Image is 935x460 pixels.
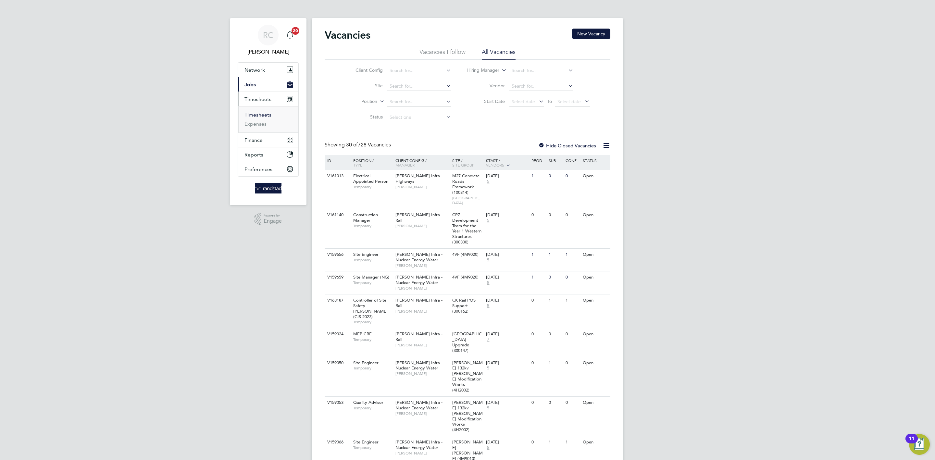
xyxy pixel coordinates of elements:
span: 5 [486,366,490,371]
div: Open [581,209,609,221]
span: Network [244,67,265,73]
div: 0 [564,170,581,182]
div: 0 [547,328,564,340]
div: 0 [530,209,547,221]
div: 0 [530,328,547,340]
span: [PERSON_NAME] Infra - Rail [395,331,443,342]
label: Site [345,83,383,89]
label: Hiring Manager [462,67,499,74]
input: Search for... [509,82,573,91]
div: Conf [564,155,581,166]
span: [PERSON_NAME] Infra - Rail [395,297,443,308]
span: Select date [512,99,535,105]
span: Construction Manager [353,212,378,223]
span: [PERSON_NAME] Infra - Nuclear Energy Water [395,274,443,285]
span: CP7 Development Team for the Year 1 Western Structures (300300) [452,212,481,245]
div: [DATE] [486,331,528,337]
div: V163187 [326,294,348,306]
span: Engage [264,218,282,224]
div: V159659 [326,271,348,283]
span: [PERSON_NAME] [395,411,449,416]
div: 0 [547,209,564,221]
div: 0 [547,170,564,182]
div: V159066 [326,436,348,448]
span: Type [353,162,362,168]
div: [DATE] [486,440,528,445]
div: 0 [530,294,547,306]
a: Go to home page [238,183,299,193]
div: V159050 [326,357,348,369]
div: [DATE] [486,400,528,405]
div: 0 [547,271,564,283]
span: Controller of Site Safety [PERSON_NAME] (CIS 2023) [353,297,388,319]
div: Open [581,271,609,283]
span: [PERSON_NAME] [395,309,449,314]
span: Electrical Appointed Person [353,173,388,184]
div: Open [581,328,609,340]
input: Search for... [387,82,451,91]
span: 5 [486,280,490,286]
div: V159053 [326,397,348,409]
label: Position [340,98,377,105]
div: 1 [530,271,547,283]
span: Manager [395,162,415,168]
div: Sub [547,155,564,166]
div: [DATE] [486,298,528,303]
span: [PERSON_NAME] Infra - Highways [395,173,443,184]
button: Preferences [238,162,298,176]
span: Site Engineer [353,439,379,445]
span: [PERSON_NAME] [395,263,449,268]
label: Start Date [467,98,505,104]
div: Open [581,294,609,306]
span: 5 [486,257,490,263]
div: V159024 [326,328,348,340]
button: Jobs [238,77,298,92]
input: Search for... [387,97,451,106]
div: Open [581,249,609,261]
div: 1 [547,249,564,261]
div: 0 [530,397,547,409]
div: 0 [564,357,581,369]
span: Temporary [353,257,392,263]
span: [PERSON_NAME] [395,451,449,456]
span: Temporary [353,319,392,325]
span: [PERSON_NAME] Infra - Nuclear Energy Water [395,439,443,450]
span: Jobs [244,81,256,88]
span: 30 of [346,142,358,148]
span: Finance [244,137,263,143]
span: 728 Vacancies [346,142,391,148]
button: Finance [238,133,298,147]
span: Site Group [452,162,474,168]
span: Powered by [264,213,282,218]
span: Temporary [353,184,392,190]
div: 11 [909,439,915,447]
span: Temporary [353,223,392,229]
span: Site Manager (NG) [353,274,389,280]
div: 0 [564,397,581,409]
div: Open [581,436,609,448]
span: [GEOGRAPHIC_DATA] [452,195,483,205]
span: Temporary [353,445,392,450]
a: Timesheets [244,112,271,118]
div: [DATE] [486,173,528,179]
span: [PERSON_NAME] [395,223,449,229]
div: 0 [564,271,581,283]
div: 1 [564,249,581,261]
span: RC [263,31,273,39]
span: 5 [486,445,490,451]
button: Network [238,63,298,77]
span: 5 [486,218,490,223]
div: 1 [547,357,564,369]
div: V161013 [326,170,348,182]
div: 1 [564,436,581,448]
input: Search for... [387,66,451,75]
div: Reqd [530,155,547,166]
span: Site Engineer [353,360,379,366]
div: Position / [348,155,394,170]
span: [PERSON_NAME] Infra - Rail [395,212,443,223]
span: [PERSON_NAME] [395,371,449,376]
span: [PERSON_NAME] 132kv [PERSON_NAME] Modification Works (4H2002) [452,360,483,393]
img: randstad-logo-retina.png [255,183,282,193]
div: 0 [564,328,581,340]
div: Open [581,397,609,409]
